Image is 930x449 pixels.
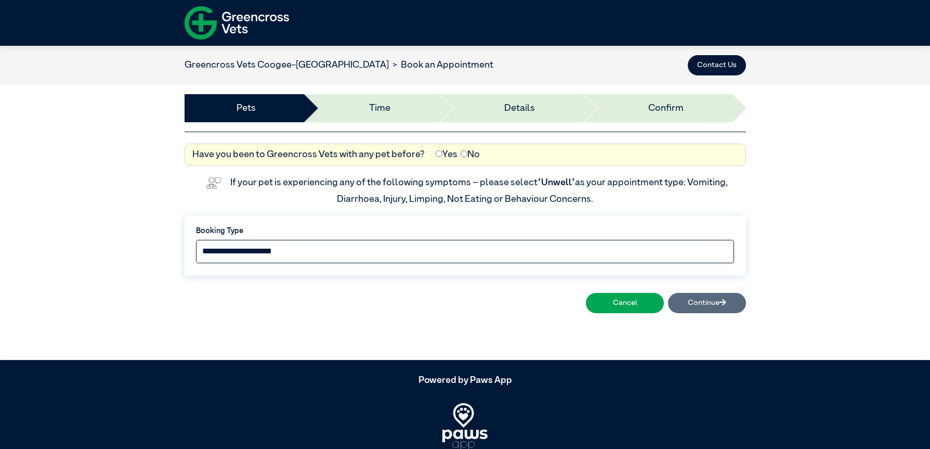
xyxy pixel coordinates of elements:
[389,58,493,72] li: Book an Appointment
[185,375,746,387] h5: Powered by Paws App
[192,148,425,162] label: Have you been to Greencross Vets with any pet before?
[185,58,493,72] nav: breadcrumb
[586,293,664,314] button: Cancel
[237,101,256,116] a: Pets
[202,174,225,193] img: vet
[538,178,575,187] span: “Unwell”
[436,150,442,157] input: Yes
[196,226,734,237] label: Booking Type
[461,150,467,157] input: No
[461,148,480,162] label: No
[436,148,457,162] label: Yes
[185,3,290,43] img: f-logo
[230,178,729,204] label: If your pet is experiencing any of the following symptoms – please select as your appointment typ...
[185,60,389,70] a: Greencross Vets Coogee-[GEOGRAPHIC_DATA]
[688,55,746,76] button: Contact Us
